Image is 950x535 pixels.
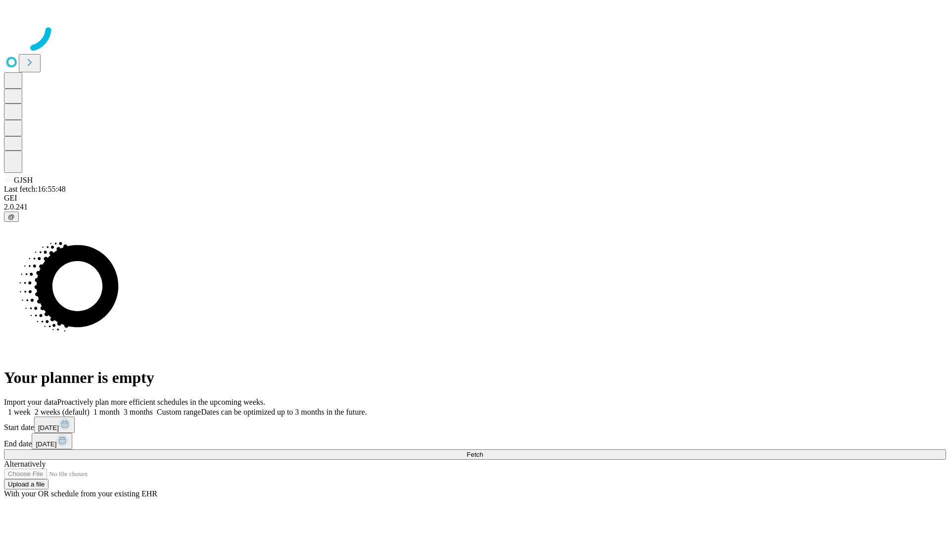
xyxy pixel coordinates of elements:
[32,433,72,449] button: [DATE]
[4,369,946,387] h1: Your planner is empty
[157,408,201,416] span: Custom range
[4,433,946,449] div: End date
[38,424,59,431] span: [DATE]
[467,451,483,458] span: Fetch
[4,194,946,203] div: GEI
[4,449,946,460] button: Fetch
[8,408,31,416] span: 1 week
[34,417,75,433] button: [DATE]
[4,417,946,433] div: Start date
[4,203,946,212] div: 2.0.241
[124,408,153,416] span: 3 months
[201,408,367,416] span: Dates can be optimized up to 3 months in the future.
[36,440,56,448] span: [DATE]
[4,398,57,406] span: Import your data
[4,489,157,498] span: With your OR schedule from your existing EHR
[35,408,90,416] span: 2 weeks (default)
[4,460,46,468] span: Alternatively
[4,479,48,489] button: Upload a file
[57,398,265,406] span: Proactively plan more efficient schedules in the upcoming weeks.
[8,213,15,220] span: @
[94,408,120,416] span: 1 month
[4,212,19,222] button: @
[14,176,33,184] span: GJSH
[4,185,66,193] span: Last fetch: 16:55:48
